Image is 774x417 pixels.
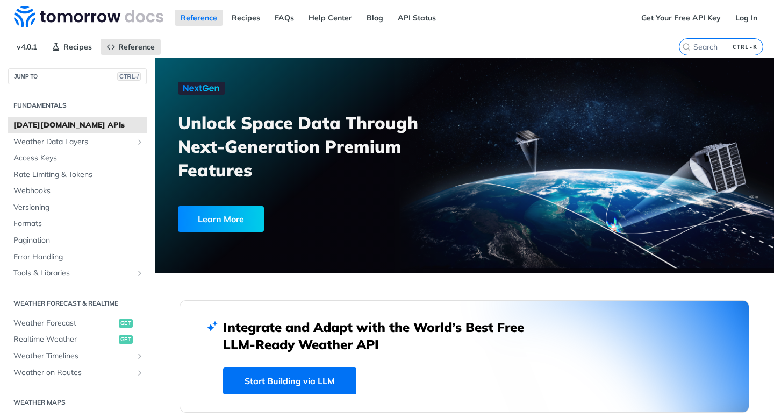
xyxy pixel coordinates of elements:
[392,10,442,26] a: API Status
[13,318,116,329] span: Weather Forecast
[8,315,147,331] a: Weather Forecastget
[178,206,417,232] a: Learn More
[223,367,356,394] a: Start Building via LLM
[730,41,760,52] kbd: CTRL-K
[226,10,266,26] a: Recipes
[635,10,727,26] a: Get Your Free API Key
[101,39,161,55] a: Reference
[175,10,223,26] a: Reference
[8,331,147,348] a: Realtime Weatherget
[119,319,133,328] span: get
[13,252,144,263] span: Error Handling
[8,183,147,199] a: Webhooks
[135,352,144,361] button: Show subpages for Weather Timelines
[14,6,163,27] img: Tomorrow.io Weather API Docs
[223,319,540,353] h2: Integrate and Adapt with the World’s Best Free LLM-Ready Weather API
[8,68,147,84] button: JUMP TOCTRL-/
[46,39,98,55] a: Recipes
[361,10,389,26] a: Blog
[13,137,133,147] span: Weather Data Layers
[8,265,147,281] a: Tools & LibrariesShow subpages for Tools & Libraries
[13,268,133,279] span: Tools & Libraries
[8,398,147,407] h2: Weather Maps
[118,42,155,52] span: Reference
[178,206,264,232] div: Learn More
[682,43,691,51] svg: Search
[13,120,144,131] span: [DATE][DOMAIN_NAME] APIs
[135,369,144,377] button: Show subpages for Weather on Routes
[8,249,147,265] a: Error Handling
[13,334,116,345] span: Realtime Weather
[135,138,144,146] button: Show subpages for Weather Data Layers
[8,134,147,150] a: Weather Data LayersShow subpages for Weather Data Layers
[178,111,476,182] h3: Unlock Space Data Through Next-Generation Premium Features
[8,348,147,364] a: Weather TimelinesShow subpages for Weather Timelines
[13,186,144,196] span: Webhooks
[8,117,147,133] a: [DATE][DOMAIN_NAME] APIs
[13,235,144,246] span: Pagination
[8,101,147,110] h2: Fundamentals
[8,216,147,232] a: Formats
[119,335,133,344] span: get
[13,153,144,164] span: Access Keys
[303,10,358,26] a: Help Center
[13,218,144,229] span: Formats
[8,167,147,183] a: Rate Limiting & Tokens
[178,82,225,95] img: NextGen
[8,299,147,308] h2: Weather Forecast & realtime
[8,365,147,381] a: Weather on RoutesShow subpages for Weather on Routes
[8,200,147,216] a: Versioning
[13,202,144,213] span: Versioning
[117,72,141,81] span: CTRL-/
[13,169,144,180] span: Rate Limiting & Tokens
[13,351,133,362] span: Weather Timelines
[63,42,92,52] span: Recipes
[135,269,144,278] button: Show subpages for Tools & Libraries
[8,150,147,166] a: Access Keys
[269,10,300,26] a: FAQs
[11,39,43,55] span: v4.0.1
[13,367,133,378] span: Weather on Routes
[729,10,763,26] a: Log In
[8,232,147,249] a: Pagination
